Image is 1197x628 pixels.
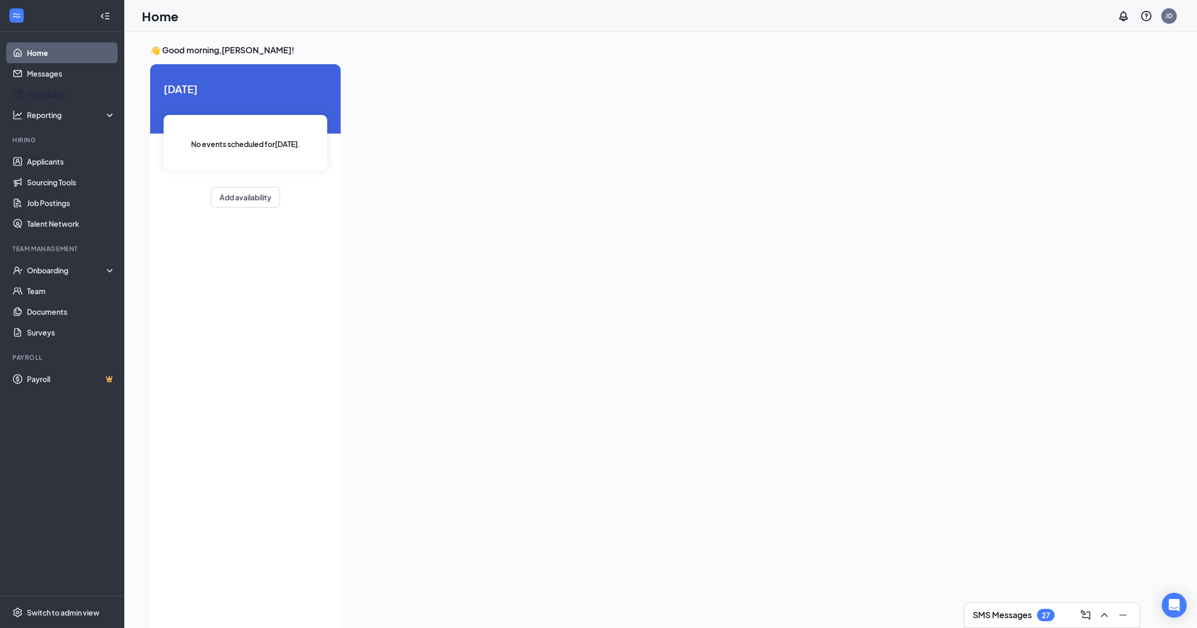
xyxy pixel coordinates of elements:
[191,138,300,150] span: No events scheduled for [DATE] .
[211,187,280,208] button: Add availability
[11,10,22,21] svg: WorkstreamLogo
[12,265,23,275] svg: UserCheck
[27,193,115,213] a: Job Postings
[12,136,113,144] div: Hiring
[27,151,115,172] a: Applicants
[1117,609,1129,621] svg: Minimize
[27,607,99,618] div: Switch to admin view
[150,45,929,56] h3: 👋 Good morning, [PERSON_NAME] !
[27,84,115,105] a: Scheduling
[100,11,110,21] svg: Collapse
[1042,611,1050,620] div: 27
[27,213,115,234] a: Talent Network
[12,244,113,253] div: Team Management
[27,369,115,389] a: PayrollCrown
[27,265,107,275] div: Onboarding
[1077,607,1094,623] button: ComposeMessage
[12,110,23,120] svg: Analysis
[1162,593,1187,618] div: Open Intercom Messenger
[27,42,115,63] a: Home
[27,110,116,120] div: Reporting
[27,281,115,301] a: Team
[1140,10,1152,22] svg: QuestionInfo
[1115,607,1131,623] button: Minimize
[142,7,179,25] h1: Home
[27,172,115,193] a: Sourcing Tools
[12,353,113,362] div: Payroll
[1079,609,1092,621] svg: ComposeMessage
[973,609,1032,621] h3: SMS Messages
[27,301,115,322] a: Documents
[1096,607,1113,623] button: ChevronUp
[27,63,115,84] a: Messages
[27,322,115,343] a: Surveys
[164,81,327,97] span: [DATE]
[12,607,23,618] svg: Settings
[1165,11,1173,20] div: JD
[1098,609,1111,621] svg: ChevronUp
[1117,10,1130,22] svg: Notifications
